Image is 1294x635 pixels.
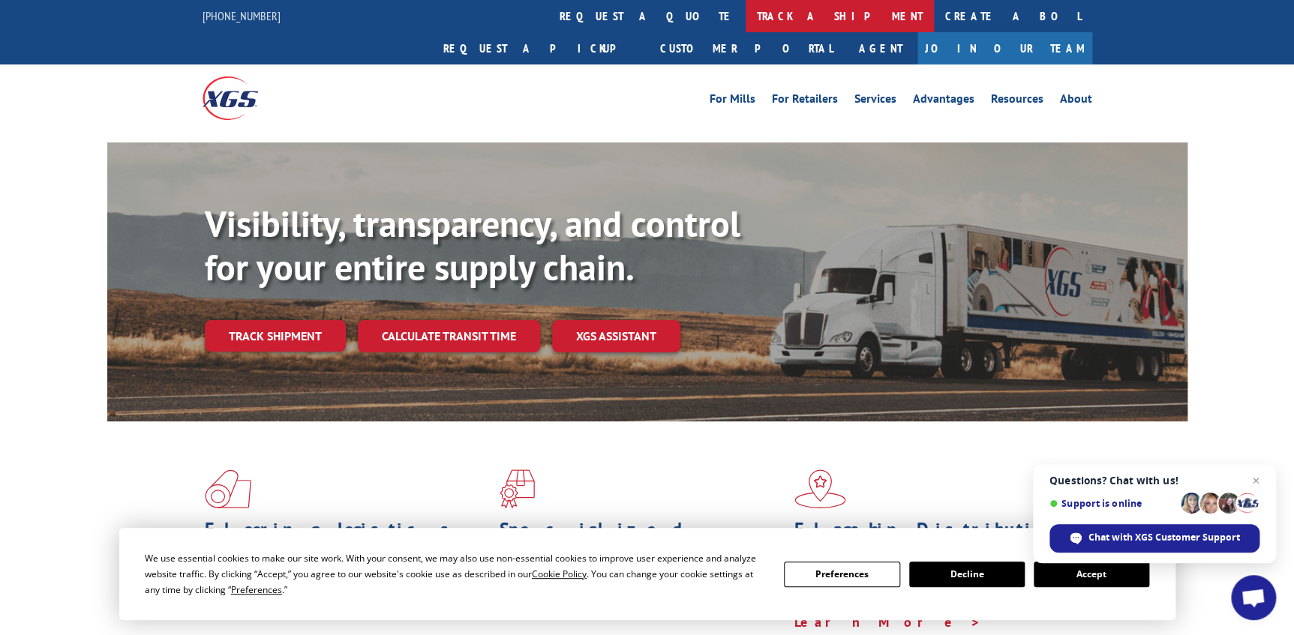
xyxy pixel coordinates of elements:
a: For Retailers [772,93,838,109]
img: xgs-icon-focused-on-flooring-red [500,469,535,508]
a: Request a pickup [432,32,649,64]
img: xgs-icon-total-supply-chain-intelligence-red [205,469,251,508]
a: Track shipment [205,320,346,352]
h1: Specialized Freight Experts [500,520,783,564]
span: Preferences [231,583,282,596]
a: Customer Portal [649,32,844,64]
h1: Flooring Logistics Solutions [205,520,488,564]
a: Join Our Team [917,32,1092,64]
div: We use essential cookies to make our site work. With your consent, we may also use non-essential ... [145,550,766,598]
a: About [1060,93,1092,109]
a: Open chat [1231,575,1276,620]
a: Advantages [913,93,974,109]
img: xgs-icon-flagship-distribution-model-red [794,469,846,508]
span: Support is online [1049,498,1175,509]
span: Questions? Chat with us! [1049,475,1259,487]
a: Services [854,93,896,109]
button: Accept [1034,562,1149,587]
a: For Mills [710,93,755,109]
a: Calculate transit time [358,320,540,352]
span: Chat with XGS Customer Support [1088,531,1240,544]
button: Preferences [784,562,899,587]
h1: Flagship Distribution Model [794,520,1078,564]
div: Cookie Consent Prompt [119,528,1175,620]
button: Decline [909,562,1025,587]
a: XGS ASSISTANT [552,320,680,352]
a: Learn More > [794,613,981,631]
a: [PHONE_NUMBER] [203,8,281,23]
a: Resources [991,93,1043,109]
span: Cookie Policy [532,568,587,580]
span: Chat with XGS Customer Support [1049,524,1259,553]
b: Visibility, transparency, and control for your entire supply chain. [205,200,740,290]
a: Agent [844,32,917,64]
